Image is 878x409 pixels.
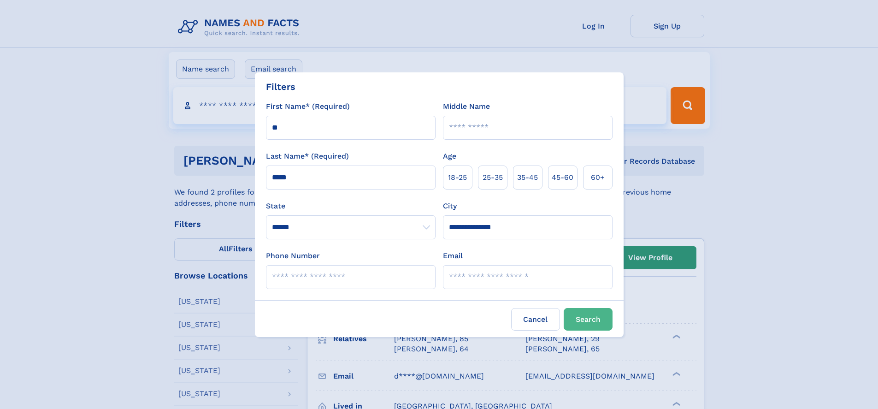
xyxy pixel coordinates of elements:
label: Middle Name [443,101,490,112]
span: 25‑35 [483,172,503,183]
span: 18‑25 [448,172,467,183]
span: 45‑60 [552,172,573,183]
label: State [266,201,436,212]
label: Cancel [511,308,560,331]
label: Phone Number [266,250,320,261]
label: Age [443,151,456,162]
span: 35‑45 [517,172,538,183]
label: First Name* (Required) [266,101,350,112]
label: Last Name* (Required) [266,151,349,162]
label: Email [443,250,463,261]
span: 60+ [591,172,605,183]
button: Search [564,308,613,331]
label: City [443,201,457,212]
div: Filters [266,80,295,94]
